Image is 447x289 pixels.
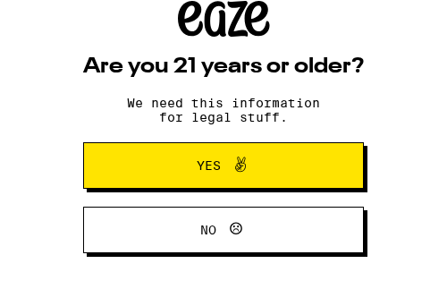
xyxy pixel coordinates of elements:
span: Yes [197,159,221,172]
p: We need this information for legal stuff. [112,96,335,124]
button: No [83,207,364,253]
h2: Are you 21 years or older? [83,56,364,78]
button: Yes [83,142,364,189]
span: No [200,224,216,236]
